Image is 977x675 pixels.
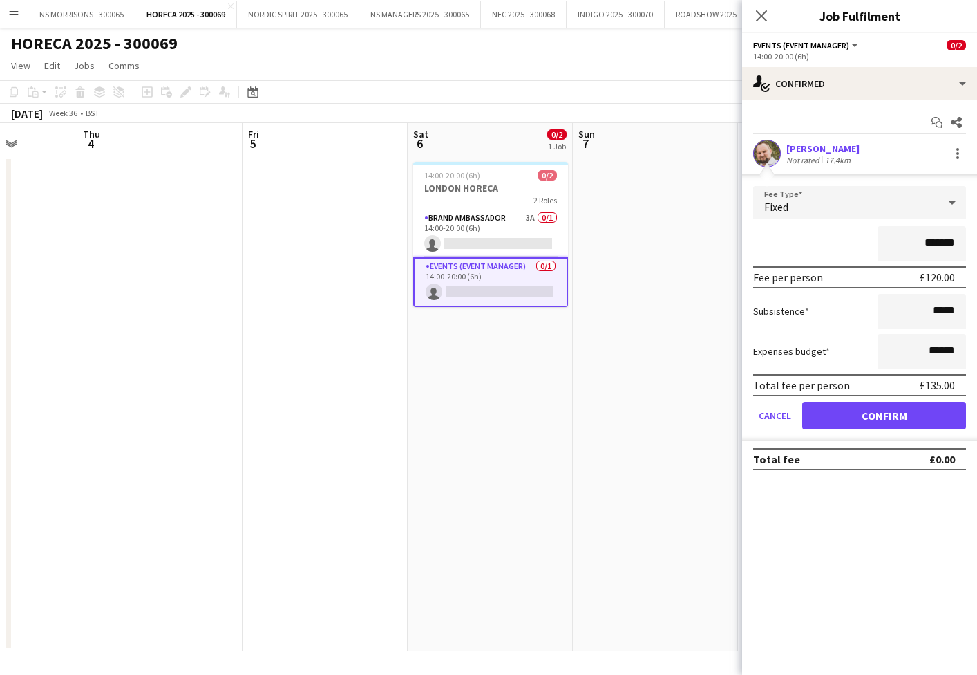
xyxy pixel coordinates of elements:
span: Comms [108,59,140,72]
div: £0.00 [929,452,955,466]
span: 0/2 [538,170,557,181]
a: View [6,57,36,75]
button: NS MORRISONS - 300065 [28,1,135,28]
h1: HORECA 2025 - 300069 [11,33,178,54]
div: [PERSON_NAME] [786,142,860,155]
span: Edit [44,59,60,72]
label: Expenses budget [753,345,830,358]
button: INDIGO 2025 - 300070 [567,1,665,28]
button: NEC 2025 - 300068 [481,1,567,28]
button: Confirm [802,402,966,429]
button: NORDIC SPIRIT 2025 - 300065 [237,1,359,28]
div: £120.00 [920,270,955,284]
span: Fixed [764,200,788,214]
span: Sat [413,128,428,140]
a: Edit [39,57,66,75]
div: [DATE] [11,107,43,120]
span: 14:00-20:00 (6h) [424,170,480,181]
span: 0/2 [547,129,567,140]
div: 17.4km [822,155,853,165]
span: 4 [81,136,100,151]
button: Cancel [753,402,797,429]
div: BST [86,108,99,118]
span: Thu [83,128,100,140]
label: Subsistence [753,305,809,317]
div: Total fee [753,452,800,466]
div: 14:00-20:00 (6h) [753,51,966,62]
button: Events (Event Manager) [753,40,860,50]
div: Fee per person [753,270,823,284]
span: Week 36 [46,108,80,118]
span: Events (Event Manager) [753,40,849,50]
div: 1 Job [548,141,566,151]
div: £135.00 [920,378,955,392]
div: Confirmed [742,67,977,100]
span: Jobs [74,59,95,72]
app-card-role: Events (Event Manager)0/114:00-20:00 (6h) [413,257,568,307]
button: ROADSHOW 2025 - 300067 [665,1,779,28]
span: 8 [741,136,761,151]
app-card-role: Brand Ambassador3A0/114:00-20:00 (6h) [413,210,568,257]
button: HORECA 2025 - 300069 [135,1,237,28]
span: 0/2 [947,40,966,50]
a: Jobs [68,57,100,75]
div: Total fee per person [753,378,850,392]
button: NS MANAGERS 2025 - 300065 [359,1,481,28]
span: 2 Roles [533,195,557,205]
span: Fri [248,128,259,140]
span: 5 [246,136,259,151]
h3: Job Fulfilment [742,7,977,25]
span: View [11,59,30,72]
div: Not rated [786,155,822,165]
span: Sun [578,128,595,140]
span: 6 [411,136,428,151]
span: 7 [576,136,595,151]
app-job-card: 14:00-20:00 (6h)0/2LONDON HORECA2 RolesBrand Ambassador3A0/114:00-20:00 (6h) Events (Event Manage... [413,162,568,307]
a: Comms [103,57,145,75]
h3: LONDON HORECA [413,182,568,194]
